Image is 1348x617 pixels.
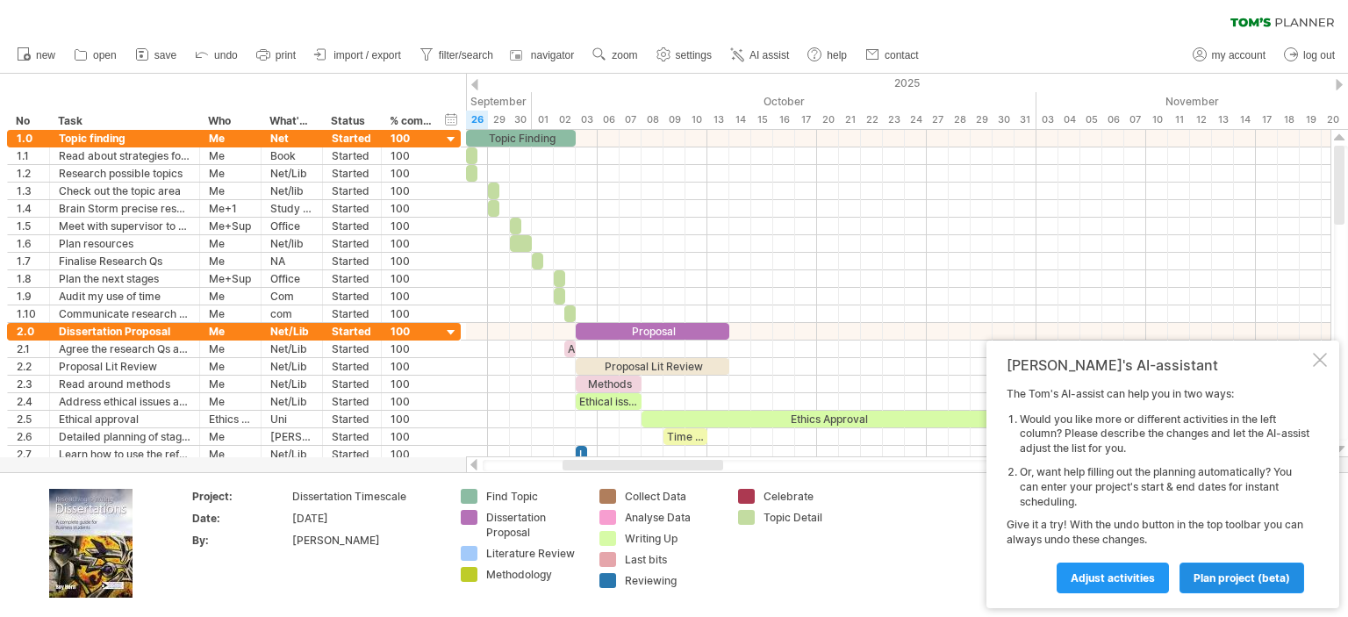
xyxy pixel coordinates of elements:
[839,111,861,129] div: Tuesday, 21 October 2025
[17,288,40,305] div: 1.9
[861,111,883,129] div: Wednesday, 22 October 2025
[332,218,372,234] div: Started
[59,147,190,164] div: Read about strategies for finding a topic
[332,446,372,463] div: Started
[270,200,313,217] div: Study Room
[391,253,433,269] div: 100
[729,111,751,129] div: Tuesday, 14 October 2025
[192,489,289,504] div: Project:
[17,376,40,392] div: 2.3
[270,305,313,322] div: com
[17,323,40,340] div: 2.0
[252,44,301,67] a: print
[1007,356,1309,374] div: [PERSON_NAME]'s AI-assistant
[36,49,55,61] span: new
[209,323,252,340] div: Me
[576,446,587,463] div: Learn to ref in Word
[209,393,252,410] div: Me
[270,130,313,147] div: Net
[1020,465,1309,509] li: Or, want help filling out the planning automatically? You can enter your project's start & end da...
[1234,111,1256,129] div: Friday, 14 November 2025
[17,253,40,269] div: 1.7
[726,44,794,67] a: AI assist
[625,552,721,567] div: Last bits
[209,305,252,322] div: Me
[17,200,40,217] div: 1.4
[332,305,372,322] div: Started
[1303,49,1335,61] span: log out
[59,341,190,357] div: Agree the research Qs and scope
[588,44,642,67] a: zoom
[486,489,582,504] div: Find Topic
[209,428,252,445] div: Me
[12,44,61,67] a: new
[1058,111,1080,129] div: Tuesday, 4 November 2025
[270,411,313,427] div: Uni
[598,111,620,129] div: Monday, 6 October 2025
[16,112,39,130] div: No
[1020,413,1309,456] li: Would you like more or different activities in the left column? Please describe the changes and l...
[59,393,190,410] div: Address ethical issues and prepare ethical statement
[333,49,401,61] span: import / export
[861,44,924,67] a: contact
[59,411,190,427] div: Ethical approval
[1280,44,1340,67] a: log out
[209,200,252,217] div: Me+1
[17,305,40,322] div: 1.10
[59,428,190,445] div: Detailed planning of stages
[332,200,372,217] div: Started
[209,130,252,147] div: Me
[564,341,576,357] div: Agree RQs
[59,446,190,463] div: Learn how to use the referencing in Word
[1036,111,1058,129] div: Monday, 3 November 2025
[131,44,182,67] a: save
[17,341,40,357] div: 2.1
[59,218,190,234] div: Meet with supervisor to run Res Qs
[576,358,729,375] div: Proposal Lit Review
[391,358,433,375] div: 100
[1168,111,1190,129] div: Tuesday, 11 November 2025
[531,49,574,61] span: navigator
[17,147,40,164] div: 1.1
[1124,111,1146,129] div: Friday, 7 November 2025
[625,510,721,525] div: Analyse Data
[391,446,433,463] div: 100
[803,44,852,67] a: help
[1194,571,1290,585] span: plan project (beta)
[209,411,252,427] div: Ethics Comm
[209,376,252,392] div: Me
[331,112,371,130] div: Status
[332,323,372,340] div: Started
[332,411,372,427] div: Started
[59,183,190,199] div: Check out the topic area
[270,446,313,463] div: Net/Lib
[554,111,576,129] div: Thursday, 2 October 2025
[1188,44,1271,67] a: my account
[332,341,372,357] div: Started
[391,218,433,234] div: 100
[17,235,40,252] div: 1.6
[58,112,190,130] div: Task
[391,341,433,357] div: 100
[1102,111,1124,129] div: Thursday, 6 November 2025
[332,358,372,375] div: Started
[1190,111,1212,129] div: Wednesday, 12 November 2025
[391,428,433,445] div: 100
[59,305,190,322] div: Communicate research Qs
[270,288,313,305] div: Com
[532,111,554,129] div: Wednesday, 1 October 2025
[17,218,40,234] div: 1.5
[652,44,717,67] a: settings
[332,376,372,392] div: Started
[17,270,40,287] div: 1.8
[332,288,372,305] div: Started
[488,111,510,129] div: Monday, 29 September 2025
[749,49,789,61] span: AI assist
[391,183,433,199] div: 100
[17,393,40,410] div: 2.4
[486,510,582,540] div: Dissertation Proposal
[59,200,190,217] div: Brain Storm precise research Qs
[93,49,117,61] span: open
[642,411,1015,427] div: Ethics Approval
[1300,111,1322,129] div: Wednesday, 19 November 2025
